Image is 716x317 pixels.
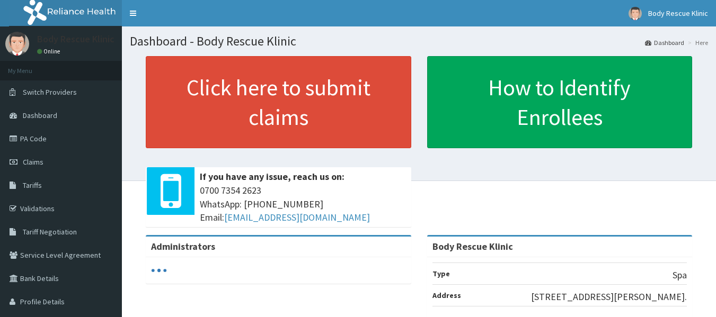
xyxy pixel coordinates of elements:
span: Claims [23,157,43,167]
li: Here [685,38,708,47]
strong: Body Rescue Klinic [432,240,513,252]
span: Dashboard [23,111,57,120]
p: Spa [673,268,687,282]
b: Address [432,291,461,300]
a: [EMAIL_ADDRESS][DOMAIN_NAME] [224,211,370,223]
svg: audio-loading [151,262,167,278]
a: Online [37,48,63,55]
img: User Image [629,7,642,20]
span: Body Rescue Klinic [648,8,708,18]
a: How to Identify Enrollees [427,56,693,148]
span: Switch Providers [23,87,77,97]
b: If you have any issue, reach us on: [200,170,344,183]
a: Click here to submit claims [146,56,411,148]
span: 0700 7354 2623 WhatsApp: [PHONE_NUMBER] Email: [200,184,406,224]
span: Tariff Negotiation [23,227,77,237]
b: Administrators [151,240,215,252]
b: Type [432,269,450,278]
span: Tariffs [23,180,42,190]
p: Body Rescue Klinic [37,34,114,44]
h1: Dashboard - Body Rescue Klinic [130,34,708,48]
a: Dashboard [645,38,684,47]
img: User Image [5,32,29,56]
p: [STREET_ADDRESS][PERSON_NAME]. [531,290,687,304]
